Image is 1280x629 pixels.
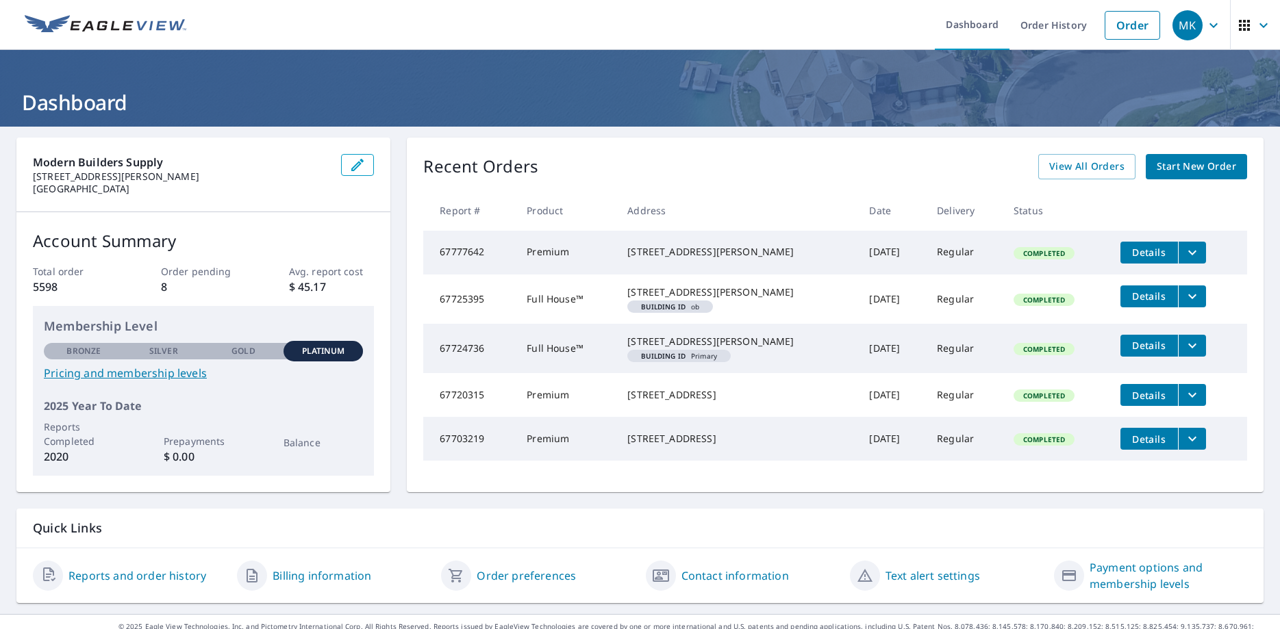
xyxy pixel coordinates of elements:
td: Regular [926,274,1003,324]
p: Bronze [66,345,101,357]
div: MK [1172,10,1203,40]
span: Completed [1015,295,1073,305]
p: Silver [149,345,178,357]
th: Product [516,190,616,231]
a: Text alert settings [886,567,980,584]
a: Order preferences [477,567,576,584]
p: 2025 Year To Date [44,398,363,414]
td: 67724736 [423,324,516,373]
p: [GEOGRAPHIC_DATA] [33,183,330,195]
a: Contact information [681,567,789,584]
td: [DATE] [858,324,926,373]
span: Start New Order [1157,158,1236,175]
p: Gold [231,345,255,357]
span: Details [1129,246,1170,259]
td: Regular [926,324,1003,373]
a: Billing information [273,567,371,584]
p: Avg. report cost [289,264,375,279]
a: Reports and order history [68,567,206,584]
em: Building ID [641,352,686,359]
td: [DATE] [858,274,926,324]
p: Platinum [302,345,345,357]
td: 67777642 [423,231,516,274]
td: 67725395 [423,274,516,324]
button: filesDropdownBtn-67777642 [1178,242,1206,264]
button: filesDropdownBtn-67724736 [1178,335,1206,357]
th: Date [858,190,926,231]
span: Completed [1015,391,1073,400]
button: detailsBtn-67724736 [1120,335,1178,357]
div: [STREET_ADDRESS] [627,432,847,446]
div: [STREET_ADDRESS][PERSON_NAME] [627,335,847,348]
p: Prepayments [164,434,244,448]
span: Completed [1015,435,1073,444]
p: 8 [161,279,247,295]
a: Start New Order [1146,154,1247,179]
a: Pricing and membership levels [44,365,363,381]
p: 5598 [33,279,118,295]
td: 67703219 [423,417,516,461]
th: Status [1003,190,1109,231]
p: Account Summary [33,229,374,253]
a: View All Orders [1038,154,1135,179]
td: [DATE] [858,231,926,274]
button: detailsBtn-67777642 [1120,242,1178,264]
a: Order [1105,11,1160,40]
td: 67720315 [423,373,516,417]
p: Membership Level [44,317,363,335]
td: Full House™ [516,324,616,373]
button: detailsBtn-67703219 [1120,428,1178,450]
p: Reports Completed [44,420,124,448]
p: Balance [284,435,364,450]
td: [DATE] [858,417,926,461]
div: [STREET_ADDRESS][PERSON_NAME] [627,245,847,259]
span: Details [1129,339,1170,352]
img: EV Logo [25,15,186,36]
p: $ 45.17 [289,279,375,295]
p: Quick Links [33,519,1247,537]
p: Total order [33,264,118,279]
span: Primary [633,352,725,359]
p: Modern Builders Supply [33,154,330,170]
p: Order pending [161,264,247,279]
th: Delivery [926,190,1003,231]
span: Completed [1015,248,1073,258]
p: 2020 [44,448,124,465]
button: detailsBtn-67725395 [1120,285,1178,307]
td: Premium [516,417,616,461]
span: Details [1129,433,1170,446]
button: filesDropdownBtn-67703219 [1178,428,1206,450]
td: Premium [516,231,616,274]
td: Premium [516,373,616,417]
td: Regular [926,231,1003,274]
td: Regular [926,373,1003,417]
span: ob [633,303,707,310]
button: detailsBtn-67720315 [1120,384,1178,406]
td: Full House™ [516,274,616,324]
span: View All Orders [1049,158,1125,175]
th: Address [616,190,858,231]
p: $ 0.00 [164,448,244,465]
p: [STREET_ADDRESS][PERSON_NAME] [33,170,330,183]
button: filesDropdownBtn-67720315 [1178,384,1206,406]
em: Building ID [641,303,686,310]
div: [STREET_ADDRESS] [627,388,847,402]
span: Details [1129,290,1170,303]
span: Completed [1015,344,1073,354]
td: Regular [926,417,1003,461]
p: Recent Orders [423,154,538,179]
div: [STREET_ADDRESS][PERSON_NAME] [627,285,847,299]
button: filesDropdownBtn-67725395 [1178,285,1206,307]
a: Payment options and membership levels [1090,559,1247,592]
span: Details [1129,389,1170,402]
h1: Dashboard [16,88,1264,116]
th: Report # [423,190,516,231]
td: [DATE] [858,373,926,417]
